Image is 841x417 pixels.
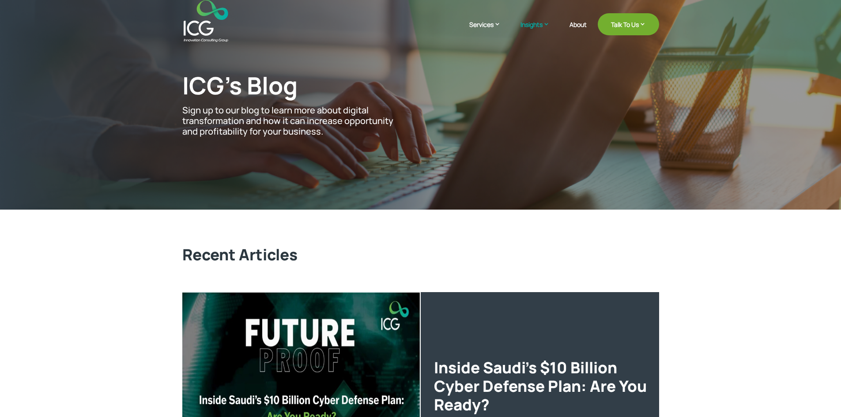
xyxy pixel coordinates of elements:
[469,20,509,42] a: Services
[569,21,587,42] a: About
[182,245,659,268] h2: Recent Articles
[434,357,647,415] a: Inside Saudi’s $10 Billion Cyber Defense Plan: Are You Ready?
[598,13,659,35] a: Talk To Us
[182,105,407,137] p: Sign up to our blog to learn more about digital transformation and how it can increase opportunit...
[520,20,558,42] a: Insights
[182,71,407,104] h1: ICG’s Blog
